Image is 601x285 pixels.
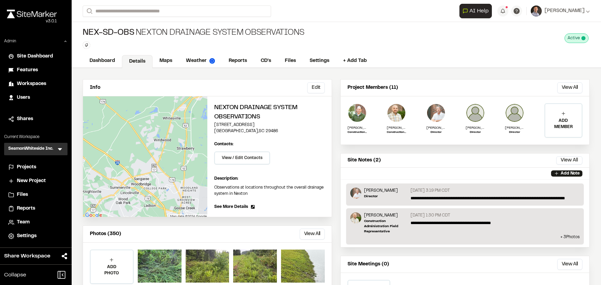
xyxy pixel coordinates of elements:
[8,80,63,88] a: Workspaces
[466,125,485,130] p: [PERSON_NAME]
[17,94,30,102] span: Users
[83,6,95,17] button: Search
[459,4,492,18] button: Open AI Assistant
[8,94,63,102] a: Users
[17,232,37,240] span: Settings
[17,219,30,226] span: Team
[7,18,57,24] div: Oh geez...please don't...
[387,103,406,123] img: Sinuhe Perez
[254,54,278,67] a: CD's
[505,103,524,123] img: David Prohaska
[364,219,408,234] p: Construction Administration Field Representative
[531,6,542,17] img: User
[83,54,122,67] a: Dashboard
[348,130,367,135] p: Construction Admin Team Leader
[581,36,586,40] span: This project is active and counting against your active project count.
[122,55,153,68] a: Details
[7,10,57,18] img: rebrand.png
[8,115,63,123] a: Shares
[179,54,222,67] a: Weather
[307,82,325,93] button: Edit
[364,212,408,219] p: [PERSON_NAME]
[4,38,16,44] p: Admin
[411,212,450,219] p: [DATE] 1:30 PM CDT
[209,58,215,64] img: precipai.png
[17,80,46,88] span: Workspaces
[8,191,63,199] a: Files
[556,156,582,165] button: View All
[8,219,63,226] a: Team
[387,130,406,135] p: Construction Administration Field Representative
[348,125,367,130] p: [PERSON_NAME]
[426,103,446,123] img: Donald Jones
[545,7,584,15] span: [PERSON_NAME]
[466,103,485,123] img: Buddy Pusser
[466,130,485,135] p: Director
[426,130,446,135] p: Director
[214,128,325,134] p: [GEOGRAPHIC_DATA] , SC 29486
[214,151,270,165] button: View / Edit Contacts
[17,191,28,199] span: Files
[8,232,63,240] a: Settings
[214,184,325,197] p: Observations at locations throughout the overall drainage system in Nexton
[17,163,36,171] span: Projects
[4,271,26,279] span: Collapse
[83,28,304,39] div: Nexton Drainage System Observations
[348,157,381,164] p: Site Notes (2)
[4,134,68,140] p: Current Workspace
[90,230,121,238] p: Photos (350)
[505,125,524,130] p: [PERSON_NAME]
[568,35,580,41] span: Active
[153,54,179,67] a: Maps
[17,53,53,60] span: Site Dashboard
[505,130,524,135] p: Director
[17,205,35,212] span: Reports
[17,177,46,185] span: New Project
[278,54,303,67] a: Files
[214,122,325,128] p: [STREET_ADDRESS]
[564,33,589,43] div: This project is active and counting against your active project count.
[8,177,63,185] a: New Project
[214,141,234,147] p: Contacts:
[459,4,495,18] div: Open AI Assistant
[350,234,580,240] p: + 3 Photo s
[8,163,63,171] a: Projects
[426,125,446,130] p: [PERSON_NAME]
[336,54,374,67] a: + Add Tab
[214,204,248,210] span: See More Details
[8,53,63,60] a: Site Dashboard
[8,205,63,212] a: Reports
[83,41,90,49] button: Edit Tags
[469,7,489,15] span: AI Help
[17,66,38,74] span: Features
[561,170,580,177] p: Add Note
[91,264,133,276] p: ADD PHOTO
[303,54,336,67] a: Settings
[90,84,100,92] p: Info
[83,28,134,39] span: Nex-SD-Obs
[214,176,325,182] p: Description:
[364,194,398,199] p: Director
[8,66,63,74] a: Features
[17,115,33,123] span: Shares
[350,188,361,199] img: Donald Jones
[557,82,582,93] button: View All
[411,188,450,194] p: [DATE] 3:19 PM CDT
[348,261,389,268] p: Site Meetings (0)
[364,188,398,194] p: [PERSON_NAME]
[8,146,53,152] h3: SeamonWhiteside Inc.
[387,125,406,130] p: [PERSON_NAME]
[214,103,325,122] h2: Nexton Drainage System Observations
[350,212,361,223] img: Sinuhe Perez
[222,54,254,67] a: Reports
[531,6,590,17] button: [PERSON_NAME]
[348,84,398,92] p: Project Members (11)
[4,252,50,260] span: Share Workspace
[300,229,325,240] button: View All
[348,103,367,123] img: Wayne Lee
[557,259,582,270] button: View All
[545,118,582,130] p: ADD MEMBER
